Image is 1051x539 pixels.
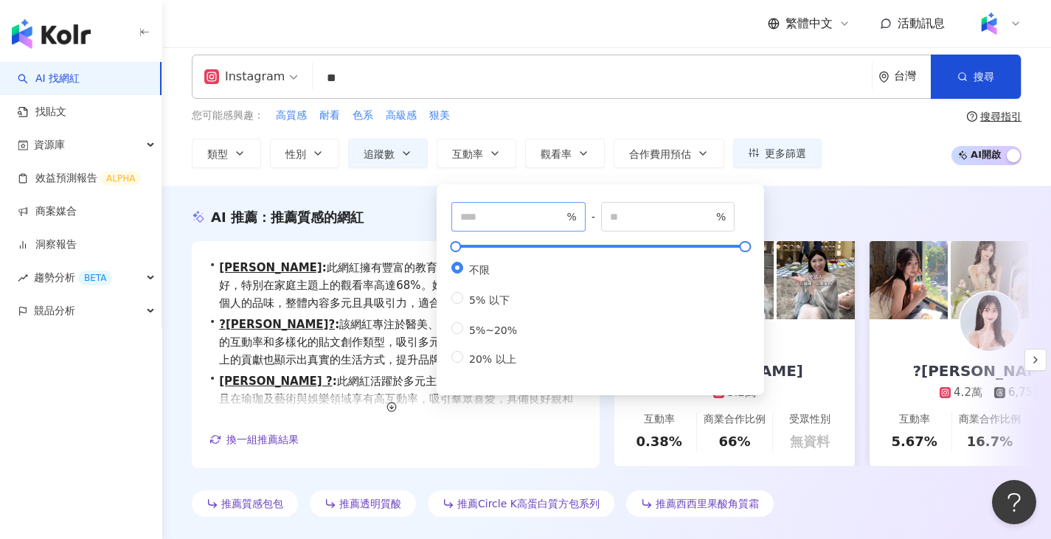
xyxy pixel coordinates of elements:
[967,432,1013,451] div: 16.7%
[718,432,750,451] div: 66%
[18,105,66,119] a: 找貼文
[204,65,285,88] div: Instagram
[463,294,516,306] span: 5% 以下
[656,498,759,510] span: 推薦西西里果酸角質霜
[364,148,395,160] span: 追蹤數
[192,139,261,168] button: 類型
[270,139,339,168] button: 性別
[209,372,582,425] div: •
[18,237,77,252] a: 洞察報告
[1008,385,1040,400] div: 6,758
[960,292,1019,351] img: KOL Avatar
[716,209,726,225] span: %
[209,428,299,451] button: 換一組推薦結果
[975,10,1003,38] img: Kolr%20app%20icon%20%281%29.png
[18,171,141,186] a: 效益預測報告ALPHA
[319,108,341,124] button: 耐看
[209,316,582,369] div: •
[777,241,855,319] img: post-image
[541,148,572,160] span: 觀看率
[566,209,576,225] span: %
[211,208,364,226] div: AI 推薦 ：
[974,71,994,83] span: 搜尋
[959,412,1021,427] div: 商業合作比例
[335,318,339,331] span: :
[789,412,830,427] div: 受眾性別
[954,385,982,400] div: 4.2萬
[333,375,337,388] span: :
[18,72,80,86] a: searchAI 找網紅
[353,108,373,123] span: 色系
[586,209,601,225] span: -
[34,294,75,327] span: 競品分析
[322,261,327,274] span: :
[209,259,582,312] div: •
[614,139,724,168] button: 合作費用預估
[285,148,306,160] span: 性別
[339,498,401,510] span: 推薦透明質酸
[765,147,806,159] span: 更多篩選
[790,432,830,451] div: 無資料
[192,108,264,123] span: 您可能感興趣：
[452,148,483,160] span: 互動率
[352,108,374,124] button: 色系
[733,139,822,168] button: 更多篩選
[219,316,582,369] span: 該網紅專注於醫美、美食和飲料內容，具有穩定的互動率和多樣化的貼文創作類型，吸引多元受眾。其在家庭和旅遊議題上的貢獻也顯示出真實的生活方式，提升品牌曝光和信任度。
[219,261,322,274] a: [PERSON_NAME]
[525,139,605,168] button: 觀看率
[878,72,889,83] span: environment
[385,108,417,124] button: 高級感
[898,16,945,30] span: 活動訊息
[18,273,28,283] span: rise
[785,15,833,32] span: 繁體中文
[899,412,930,427] div: 互動率
[429,108,451,124] button: 狠美
[219,259,582,312] span: 此網紅擁有豐富的教育與學習內容，與觀眾互動良好，特別在家庭主題上的觀看率高達68%。她的美妝及時尚分享也展示了個人的品味，整體內容多元且具吸引力，適合品牌合作。
[967,111,977,122] span: question-circle
[894,70,931,83] div: 台灣
[429,108,450,123] span: 狠美
[221,498,283,510] span: 推薦質感包包
[219,375,332,388] a: [PERSON_NAME] ?
[219,318,335,331] a: ?[PERSON_NAME]?
[276,108,307,123] span: 高質感
[12,19,91,49] img: logo
[463,324,523,336] span: 5%~20%
[386,108,417,123] span: 高級感
[644,412,675,427] div: 互動率
[271,209,364,225] span: 推薦質感的網紅
[931,55,1021,99] button: 搜尋
[219,372,582,425] span: 此網紅活躍於多元主題，定期分享對友誼的感謝，且在瑜珈及藝術與娛樂領域享有高互動率，吸引羣眾喜愛，具備良好親和力與影響力，適合推廣護膚產品。
[951,241,1029,319] img: post-image
[437,139,516,168] button: 互動率
[870,241,948,319] img: post-image
[207,148,228,160] span: 類型
[457,498,600,510] span: 推薦Circle K高蛋白質方包系列
[34,128,65,161] span: 資源庫
[463,264,496,276] span: 不限
[463,353,522,365] span: 20% 以上
[78,271,112,285] div: BETA
[891,432,937,451] div: 5.67%
[18,204,77,219] a: 商案媒合
[629,148,691,160] span: 合作費用預估
[34,261,112,294] span: 趨勢分析
[704,412,766,427] div: 商業合作比例
[275,108,308,124] button: 高質感
[980,111,1021,122] div: 搜尋指引
[992,480,1036,524] iframe: Help Scout Beacon - Open
[636,432,681,451] div: 0.38%
[319,108,340,123] span: 耐看
[348,139,428,168] button: 追蹤數
[226,434,299,445] span: 換一組推薦結果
